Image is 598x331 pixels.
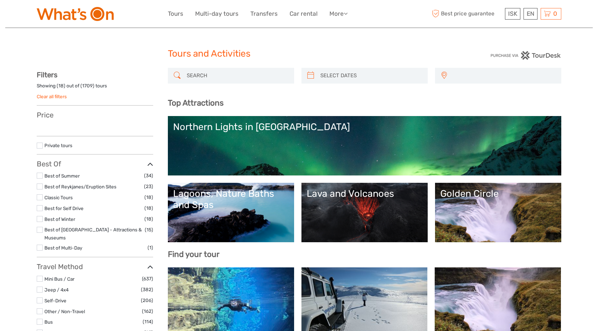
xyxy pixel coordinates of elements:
[37,71,57,79] strong: Filters
[44,173,80,179] a: Best of Summer
[524,8,538,20] div: EN
[142,307,153,315] span: (162)
[173,188,289,211] div: Lagoons, Nature Baths and Spas
[143,318,153,326] span: (114)
[44,195,73,200] a: Classic Tours
[44,276,74,282] a: Mini Bus / Car
[44,319,53,325] a: Bus
[307,188,422,237] a: Lava and Volcanoes
[142,275,153,283] span: (637)
[37,160,153,168] h3: Best Of
[173,188,289,237] a: Lagoons, Nature Baths and Spas
[144,204,153,212] span: (18)
[168,48,430,59] h1: Tours and Activities
[37,111,153,119] h3: Price
[37,94,67,99] a: Clear all filters
[184,70,291,82] input: SEARCH
[141,286,153,294] span: (382)
[168,9,183,19] a: Tours
[430,8,503,20] span: Best price guarantee
[508,10,517,17] span: ISK
[141,296,153,304] span: (206)
[44,206,84,211] a: Best for Self Drive
[148,244,153,252] span: (1)
[44,287,69,293] a: Jeep / 4x4
[44,216,75,222] a: Best of Winter
[58,82,64,89] label: 18
[440,188,556,199] div: Golden Circle
[144,193,153,201] span: (18)
[144,172,153,180] span: (34)
[144,215,153,223] span: (18)
[250,9,278,19] a: Transfers
[173,121,556,132] div: Northern Lights in [GEOGRAPHIC_DATA]
[144,182,153,190] span: (23)
[44,309,85,314] a: Other / Non-Travel
[173,121,556,170] a: Northern Lights in [GEOGRAPHIC_DATA]
[168,98,223,108] b: Top Attractions
[37,82,153,93] div: Showing ( ) out of ( ) tours
[290,9,318,19] a: Car rental
[44,184,116,189] a: Best of Reykjanes/Eruption Sites
[44,227,142,240] a: Best of [GEOGRAPHIC_DATA] - Attractions & Museums
[145,226,153,234] span: (15)
[37,262,153,271] h3: Travel Method
[318,70,424,82] input: SELECT DATES
[82,82,93,89] label: 1709
[490,51,561,60] img: PurchaseViaTourDesk.png
[307,188,422,199] div: Lava and Volcanoes
[168,250,220,259] b: Find your tour
[329,9,348,19] a: More
[44,143,72,148] a: Private tours
[44,298,66,303] a: Self-Drive
[195,9,239,19] a: Multi-day tours
[37,7,114,21] img: What's On
[552,10,558,17] span: 0
[440,188,556,237] a: Golden Circle
[44,245,82,251] a: Best of Multi-Day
